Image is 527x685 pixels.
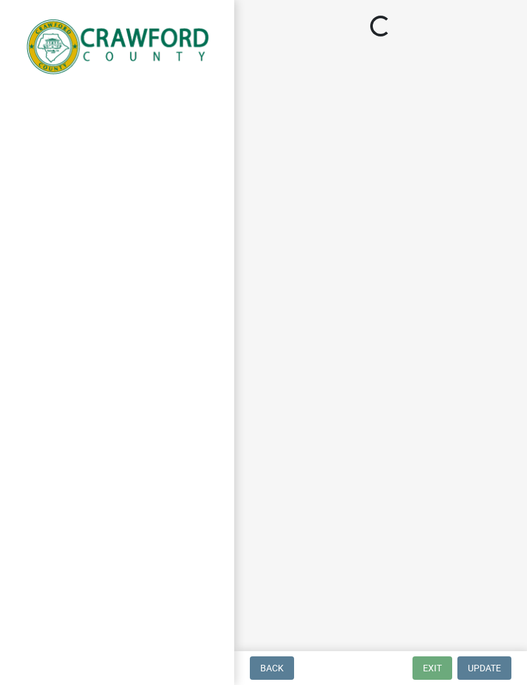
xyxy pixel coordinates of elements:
[26,14,213,79] img: Crawford County, Georgia
[260,663,284,673] span: Back
[468,663,501,673] span: Update
[412,656,452,680] button: Exit
[250,656,294,680] button: Back
[457,656,511,680] button: Update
